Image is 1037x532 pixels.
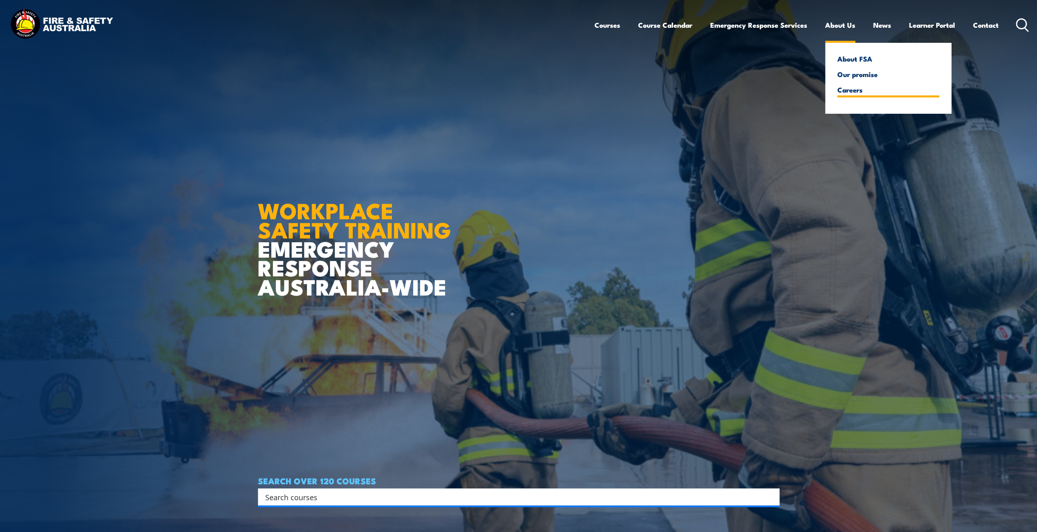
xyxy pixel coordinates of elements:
a: Course Calendar [638,14,692,36]
form: Search form [267,491,763,503]
button: Search magnifier button [765,491,777,503]
h4: SEARCH OVER 120 COURSES [258,476,779,485]
strong: WORKPLACE SAFETY TRAINING [258,193,451,246]
a: News [873,14,891,36]
a: Learner Portal [909,14,955,36]
a: Emergency Response Services [710,14,807,36]
input: Search input [265,491,762,503]
a: Careers [837,86,939,93]
a: Contact [973,14,999,36]
a: About FSA [837,55,939,62]
h1: EMERGENCY RESPONSE AUSTRALIA-WIDE [258,180,457,296]
a: Courses [594,14,620,36]
a: About Us [825,14,855,36]
a: Our promise [837,71,939,78]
